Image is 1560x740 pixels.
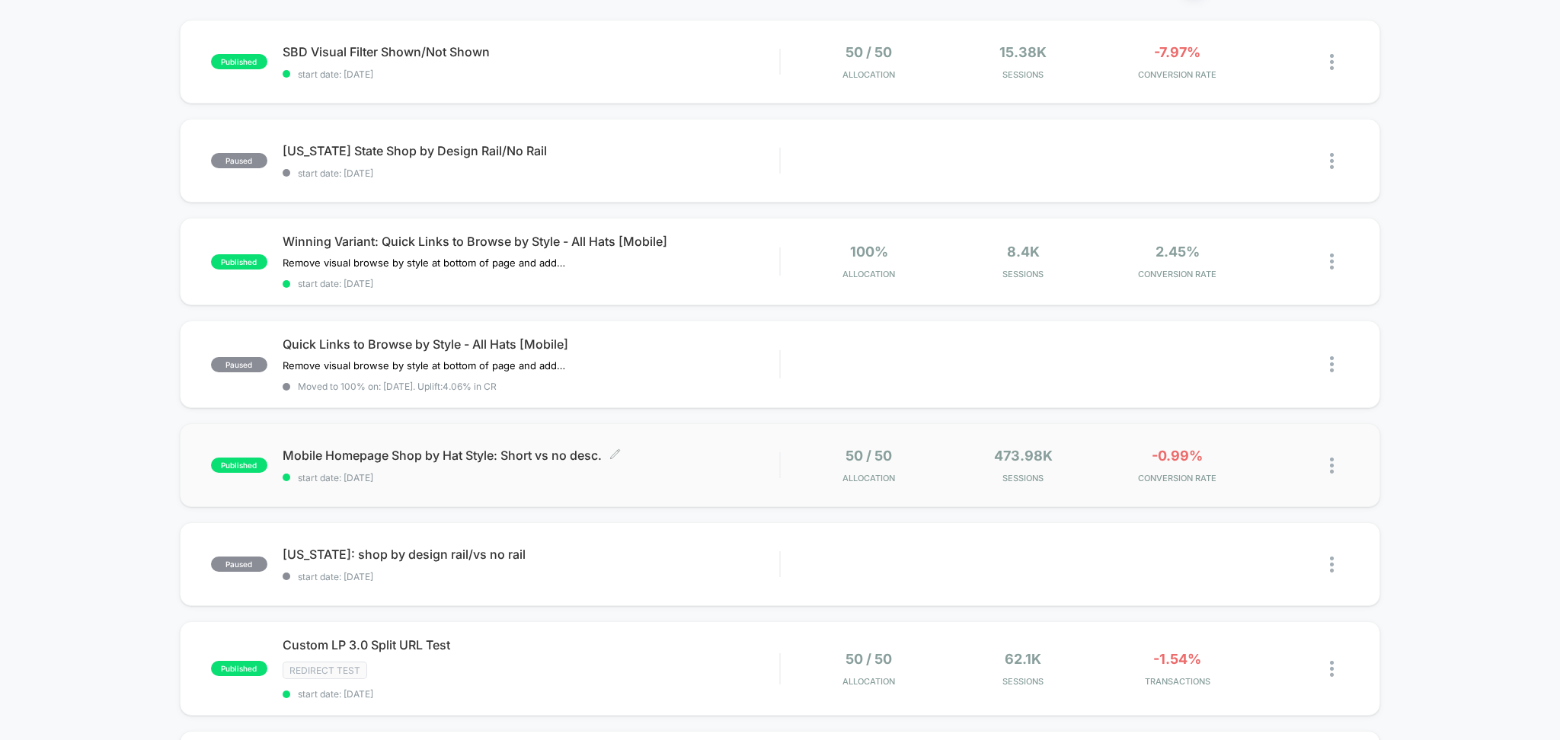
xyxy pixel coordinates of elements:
span: Mobile Homepage Shop by Hat Style: Short vs no desc. [283,448,780,463]
span: Sessions [950,676,1097,687]
span: published [211,54,267,69]
span: Allocation [842,69,895,80]
span: CONVERSION RATE [1104,269,1252,279]
span: Remove visual browse by style at bottom of page and add quick links to browse by style at the top... [283,359,565,372]
span: -7.97% [1154,44,1200,60]
span: [US_STATE]: shop by design rail/vs no rail [283,547,780,562]
span: start date: [DATE] [283,571,780,582]
img: close [1330,254,1334,270]
span: published [211,458,267,473]
img: close [1330,153,1334,169]
span: published [211,661,267,676]
img: close [1330,557,1334,573]
span: Sessions [950,269,1097,279]
span: CONVERSION RATE [1104,69,1252,80]
img: close [1330,356,1334,372]
span: paused [211,357,267,372]
span: Moved to 100% on: [DATE] . Uplift: 4.06% in CR [298,381,497,392]
span: paused [211,153,267,168]
span: paused [211,557,267,572]
span: Allocation [842,676,895,687]
span: 8.4k [1007,244,1040,260]
span: start date: [DATE] [283,278,780,289]
span: Sessions [950,69,1097,80]
span: SBD Visual Filter Shown/Not Shown [283,44,780,59]
span: 15.38k [999,44,1047,60]
span: start date: [DATE] [283,688,780,700]
span: Remove visual browse by style at bottom of page and add quick links to browse by style at the top... [283,257,565,269]
span: 50 / 50 [846,448,892,464]
img: close [1330,661,1334,677]
span: Quick Links to Browse by Style - All Hats [Mobile] [283,337,780,352]
span: -1.54% [1153,651,1201,667]
span: TRANSACTIONS [1104,676,1252,687]
span: 50 / 50 [846,44,892,60]
span: CONVERSION RATE [1104,473,1252,483]
span: 62.1k [1005,651,1041,667]
span: Winning Variant: Quick Links to Browse by Style - All Hats [Mobile] [283,234,780,249]
span: [US_STATE] State Shop by Design Rail/No Rail [283,143,780,158]
span: 2.45% [1156,244,1200,260]
span: published [211,254,267,270]
span: start date: [DATE] [283,472,780,483]
span: start date: [DATE] [283,69,780,80]
span: Allocation [842,269,895,279]
span: Sessions [950,473,1097,483]
img: close [1330,458,1334,474]
span: 473.98k [994,448,1053,464]
span: start date: [DATE] [283,167,780,179]
span: Allocation [842,473,895,483]
span: Redirect Test [283,662,367,679]
img: close [1330,54,1334,70]
span: Custom LP 3.0 Split URL Test [283,637,780,652]
span: 100% [850,244,888,260]
span: -0.99% [1152,448,1203,464]
span: 50 / 50 [846,651,892,667]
